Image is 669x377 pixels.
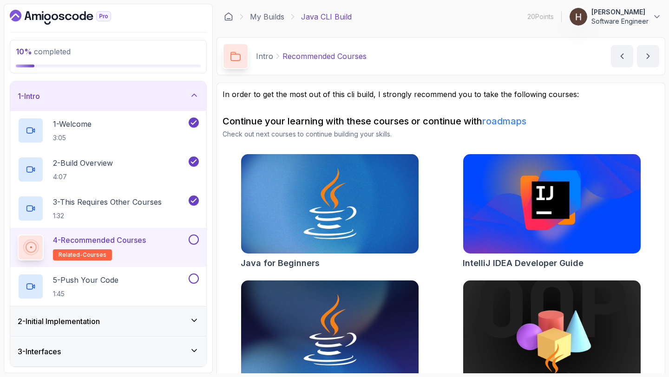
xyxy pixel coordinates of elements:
[256,51,273,62] p: Intro
[223,130,659,139] p: Check out next courses to continue building your skills.
[53,196,162,208] p: 3 - This Requires Other Courses
[18,316,100,327] h3: 2 - Initial Implementation
[224,12,233,21] a: Dashboard
[482,116,526,127] a: roadmaps
[18,91,40,102] h3: 1 - Intro
[282,51,367,62] p: Recommended Courses
[637,45,659,67] button: next content
[18,234,199,260] button: 4-Recommended Coursesrelated-courses
[223,89,659,100] p: In order to get the most out of this cli build, I strongly recommend you to take the following co...
[10,10,132,25] a: Dashboard
[463,257,584,270] h2: IntelliJ IDEA Developer Guide
[53,172,113,182] p: 4:07
[53,234,146,246] p: 4 - Recommended Courses
[18,195,199,221] button: 3-This Requires Other Courses1:32
[53,274,118,286] p: 5 - Push Your Code
[591,7,649,17] p: [PERSON_NAME]
[18,156,199,182] button: 2-Build Overview4:07
[463,154,641,270] a: IntelliJ IDEA Developer Guide cardIntelliJ IDEA Developer Guide
[53,118,92,130] p: 1 - Welcome
[16,47,71,56] span: completed
[10,337,206,366] button: 3-Interfaces
[241,154,419,253] img: Java for Beginners card
[611,319,669,363] iframe: chat widget
[18,346,61,357] h3: 3 - Interfaces
[10,81,206,111] button: 1-Intro
[301,11,352,22] p: Java CLI Build
[591,17,649,26] p: Software Engineer
[53,211,162,221] p: 1:32
[10,306,206,336] button: 2-Initial Implementation
[16,47,32,56] span: 10 %
[53,289,118,299] p: 1:45
[53,133,92,143] p: 3:05
[611,45,633,67] button: previous content
[18,273,199,299] button: 5-Push Your Code1:45
[241,257,320,270] h2: Java for Beginners
[527,12,554,21] p: 20 Points
[570,8,587,26] img: user profile image
[59,251,106,259] span: related-courses
[241,154,419,270] a: Java for Beginners cardJava for Beginners
[223,115,659,128] h2: Continue your learning with these courses or continue with
[250,11,284,22] a: My Builds
[463,154,641,253] img: IntelliJ IDEA Developer Guide card
[18,117,199,143] button: 1-Welcome3:05
[569,7,662,26] button: user profile image[PERSON_NAME]Software Engineer
[53,157,113,169] p: 2 - Build Overview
